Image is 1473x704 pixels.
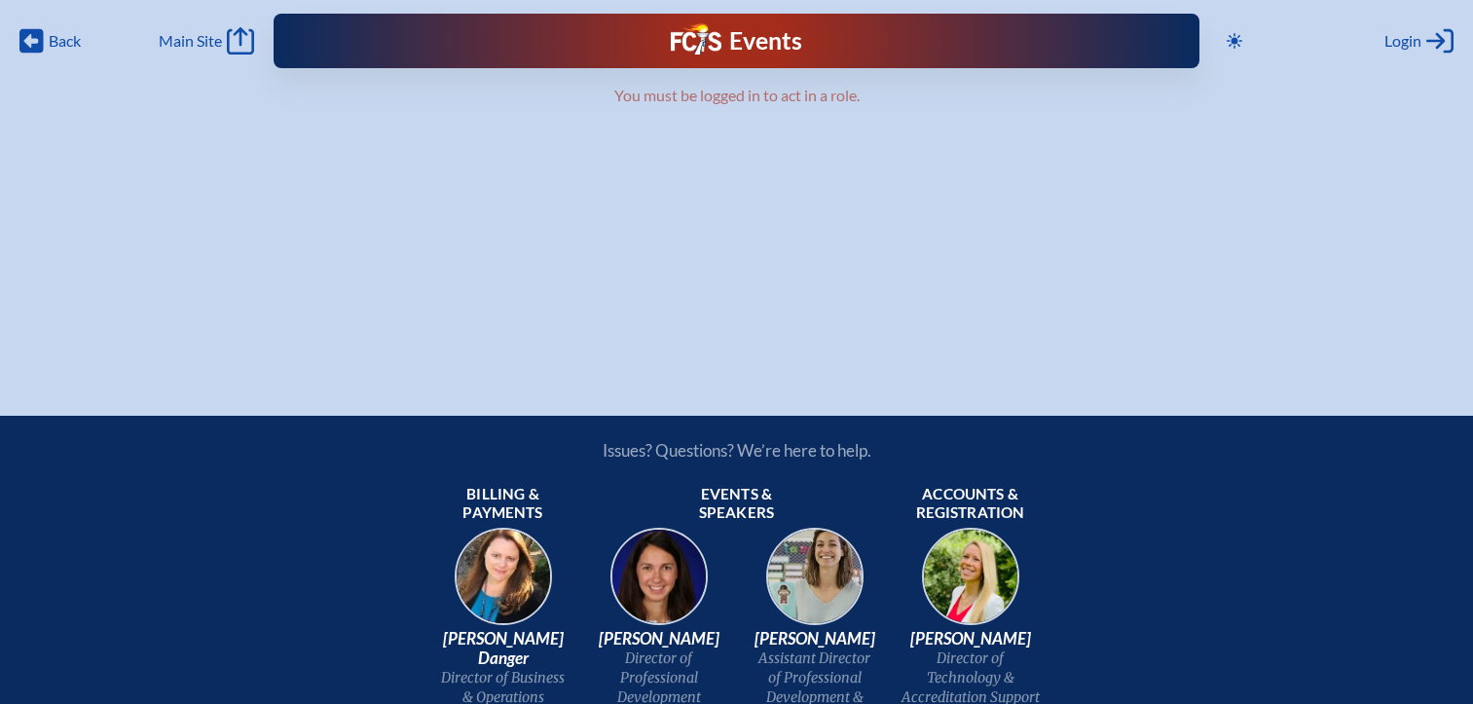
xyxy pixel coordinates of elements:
span: [PERSON_NAME] [901,629,1041,648]
span: Events & speakers [667,485,807,524]
p: Issues? Questions? We’re here to help. [394,440,1080,461]
img: 9c64f3fb-7776-47f4-83d7-46a341952595 [441,522,566,647]
span: Billing & payments [433,485,573,524]
img: 545ba9c4-c691-43d5-86fb-b0a622cbeb82 [753,522,877,647]
span: Accounts & registration [901,485,1041,524]
p: You must be logged in to act in a role. [223,86,1251,105]
span: [PERSON_NAME] [589,629,729,648]
a: Main Site [159,27,254,55]
h1: Events [729,29,802,54]
span: [PERSON_NAME] Danger [433,629,573,668]
img: b1ee34a6-5a78-4519-85b2-7190c4823173 [908,522,1033,647]
span: Main Site [159,31,222,51]
img: 94e3d245-ca72-49ea-9844-ae84f6d33c0f [597,522,721,647]
div: FCIS Events — Future ready [536,23,937,58]
span: [PERSON_NAME] [745,629,885,648]
a: FCIS LogoEvents [671,23,802,58]
span: Login [1384,31,1421,51]
span: Back [49,31,81,51]
img: Florida Council of Independent Schools [671,23,721,55]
